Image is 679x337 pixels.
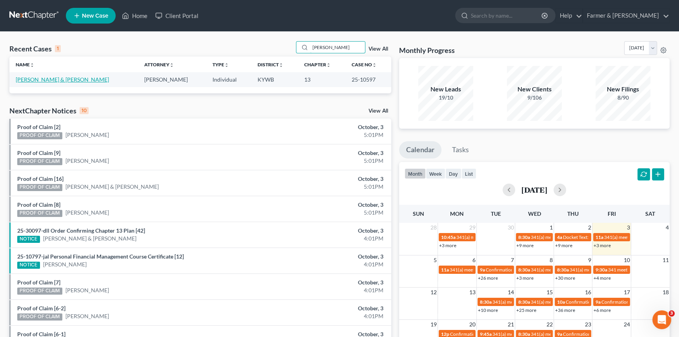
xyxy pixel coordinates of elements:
[531,299,606,305] span: 341(a) meeting for [PERSON_NAME]
[267,183,383,191] div: 5:01PM
[468,320,476,329] span: 20
[623,288,631,297] span: 17
[267,131,383,139] div: 5:01PM
[413,210,424,217] span: Sun
[304,62,331,67] a: Chapterunfold_more
[555,242,572,248] a: +9 more
[645,210,655,217] span: Sat
[468,288,476,297] span: 13
[310,42,365,53] input: Search by name...
[17,184,62,191] div: PROOF OF CLAIM
[298,72,346,87] td: 13
[65,131,109,139] a: [PERSON_NAME]
[549,255,554,265] span: 8
[17,175,64,182] a: Proof of Claim [16]
[480,299,492,305] span: 8:30a
[555,307,575,313] a: +36 more
[118,9,151,23] a: Home
[17,201,60,208] a: Proof of Claim [8]
[267,279,383,286] div: October, 3
[16,62,34,67] a: Nameunfold_more
[594,242,611,248] a: +3 more
[584,288,592,297] span: 16
[492,299,568,305] span: 341(a) meeting for [PERSON_NAME]
[17,124,60,130] a: Proof of Claim [2]
[399,141,441,158] a: Calendar
[518,299,530,305] span: 8:30a
[224,63,229,67] i: unfold_more
[662,288,670,297] span: 18
[445,168,461,179] button: day
[516,275,534,281] a: +3 more
[555,275,575,281] a: +30 more
[257,62,283,67] a: Districtunfold_more
[595,234,603,240] span: 11a
[17,132,62,139] div: PROOF OF CLAIM
[17,313,62,321] div: PROOF OF CLAIM
[267,157,383,165] div: 5:01PM
[418,94,473,102] div: 19/10
[531,267,606,273] span: 341(a) meeting for [PERSON_NAME]
[478,307,498,313] a: +10 more
[16,76,109,83] a: [PERSON_NAME] & [PERSON_NAME]
[144,62,174,67] a: Attorneyunfold_more
[518,331,530,337] span: 8:30a
[668,310,675,317] span: 3
[206,72,251,87] td: Individual
[450,331,581,337] span: Confirmation hearing for [PERSON_NAME] & [PERSON_NAME]
[583,9,669,23] a: Farmer & [PERSON_NAME]
[557,267,569,273] span: 8:30a
[169,63,174,67] i: unfold_more
[518,267,530,273] span: 8:30a
[80,107,89,114] div: 10
[623,255,631,265] span: 10
[9,106,89,115] div: NextChapter Notices
[516,242,534,248] a: +9 more
[55,45,61,52] div: 1
[82,13,108,19] span: New Case
[480,267,485,273] span: 9a
[594,275,611,281] a: +4 more
[557,331,562,337] span: 9a
[9,44,61,53] div: Recent Cases
[151,9,202,23] a: Client Portal
[490,210,501,217] span: Tue
[267,123,383,131] div: October, 3
[65,312,109,320] a: [PERSON_NAME]
[65,209,109,217] a: [PERSON_NAME]
[518,234,530,240] span: 8:30a
[546,320,554,329] span: 22
[531,331,606,337] span: 341(a) meeting for [PERSON_NAME]
[486,267,616,273] span: Confirmation hearing for [PERSON_NAME] & [PERSON_NAME]
[623,320,631,329] span: 24
[626,223,631,232] span: 3
[251,72,298,87] td: KYWB
[278,63,283,67] i: unfold_more
[267,227,383,235] div: October, 3
[507,85,562,94] div: New Clients
[17,262,40,269] div: NOTICE
[267,286,383,294] div: 4:01PM
[326,63,331,67] i: unfold_more
[17,227,145,234] a: 25-30097-dll Order Confirming Chapter 13 Plan [42]
[430,223,438,232] span: 28
[17,149,60,156] a: Proof of Claim [9]
[456,234,532,240] span: 341(a) meeting for [PERSON_NAME]
[549,223,554,232] span: 1
[352,62,377,67] a: Case Nounfold_more
[267,209,383,217] div: 5:01PM
[531,234,606,240] span: 341(a) meeting for [PERSON_NAME]
[369,46,388,52] a: View All
[17,288,62,295] div: PROOF OF CLAIM
[267,253,383,260] div: October, 3
[30,63,34,67] i: unfold_more
[563,234,633,240] span: Docket Text: for [PERSON_NAME]
[430,320,438,329] span: 19
[595,267,607,273] span: 9:30a
[17,305,65,311] a: Proof of Claim [6-2]
[43,260,87,268] a: [PERSON_NAME]
[345,72,391,87] td: 25-10597
[563,331,652,337] span: Confirmation hearing for [PERSON_NAME]
[267,175,383,183] div: October, 3
[450,267,525,273] span: 341(a) meeting for [PERSON_NAME]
